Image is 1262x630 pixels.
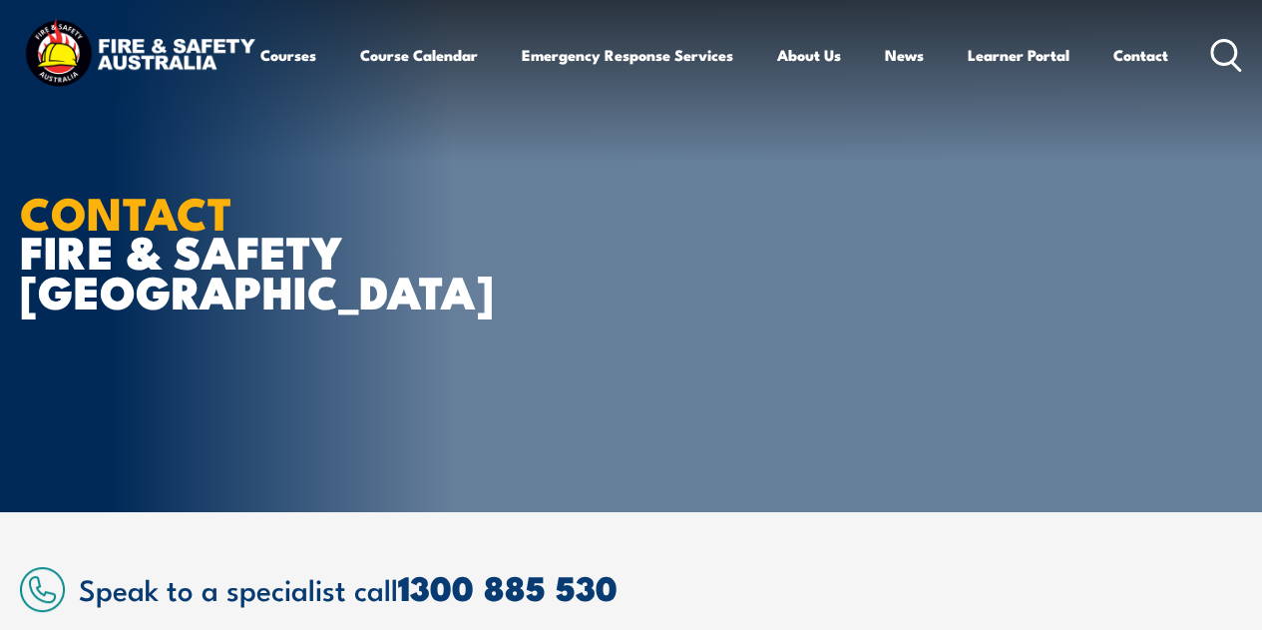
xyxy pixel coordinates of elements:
a: About Us [777,31,841,79]
h1: FIRE & SAFETY [GEOGRAPHIC_DATA] [20,192,513,309]
a: News [885,31,924,79]
strong: CONTACT [20,177,232,246]
h2: Speak to a specialist call [79,569,1242,606]
a: Learner Portal [968,31,1069,79]
a: Course Calendar [360,31,478,79]
a: Emergency Response Services [522,31,733,79]
a: Contact [1113,31,1168,79]
a: 1300 885 530 [398,560,618,613]
a: Courses [260,31,316,79]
